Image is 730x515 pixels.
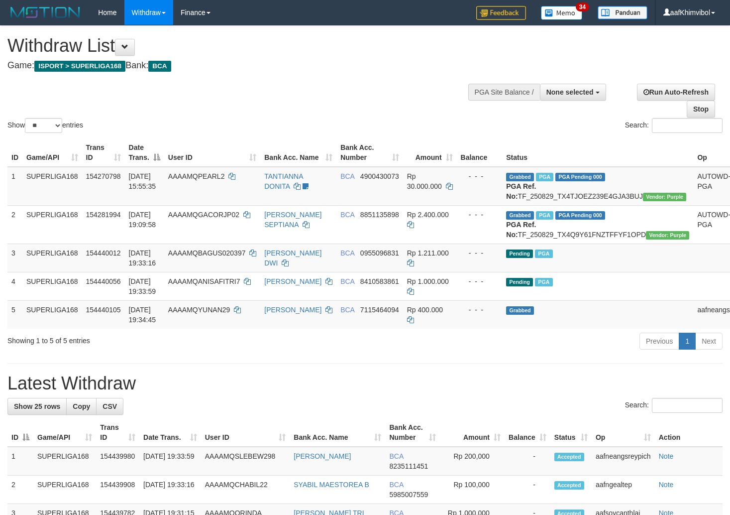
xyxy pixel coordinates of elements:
[201,476,290,504] td: AAAAMQCHABIL22
[33,476,96,504] td: SUPERLIGA168
[86,277,121,285] span: 154440056
[468,84,540,101] div: PGA Site Balance /
[148,61,171,72] span: BCA
[440,476,505,504] td: Rp 100,000
[659,452,674,460] a: Note
[340,277,354,285] span: BCA
[264,306,321,314] a: [PERSON_NAME]
[576,2,589,11] span: 34
[625,118,723,133] label: Search:
[129,172,156,190] span: [DATE] 15:55:35
[25,118,62,133] select: Showentries
[7,138,22,167] th: ID
[22,167,82,206] td: SUPERLIGA168
[506,182,536,200] b: PGA Ref. No:
[546,88,594,96] span: None selected
[461,305,499,315] div: - - -
[625,398,723,413] label: Search:
[535,278,552,286] span: Marked by aafsoycanthlai
[96,418,139,447] th: Trans ID: activate to sort column ascending
[389,481,403,489] span: BCA
[7,244,22,272] td: 3
[403,138,457,167] th: Amount: activate to sort column ascending
[389,452,403,460] span: BCA
[389,491,428,499] span: Copy 5985007559 to clipboard
[22,300,82,329] td: SUPERLIGA168
[592,447,655,476] td: aafneangsreypich
[639,333,679,350] a: Previous
[340,172,354,180] span: BCA
[7,300,22,329] td: 5
[201,418,290,447] th: User ID: activate to sort column ascending
[502,167,693,206] td: TF_250829_TX4TJOEZ239E4GJA3BUJ
[96,398,123,415] a: CSV
[129,211,156,229] span: [DATE] 19:09:58
[695,333,723,350] a: Next
[652,118,723,133] input: Search:
[505,447,550,476] td: -
[82,138,125,167] th: Trans ID: activate to sort column ascending
[536,211,553,220] span: Marked by aafnonsreyleab
[129,277,156,295] span: [DATE] 19:33:59
[461,210,499,220] div: - - -
[554,481,584,490] span: Accepted
[506,306,534,315] span: Grabbed
[139,476,201,504] td: [DATE] 19:33:16
[22,244,82,272] td: SUPERLIGA168
[103,402,117,410] span: CSV
[7,476,33,504] td: 2
[264,277,321,285] a: [PERSON_NAME]
[336,138,403,167] th: Bank Acc. Number: activate to sort column ascending
[7,205,22,244] td: 2
[536,173,553,181] span: Marked by aafmaleo
[598,6,647,19] img: panduan.png
[554,453,584,461] span: Accepted
[7,36,477,56] h1: Withdraw List
[264,249,321,267] a: [PERSON_NAME] DWI
[7,418,33,447] th: ID: activate to sort column descending
[33,418,96,447] th: Game/API: activate to sort column ascending
[168,306,230,314] span: AAAAMQYUNAN29
[66,398,97,415] a: Copy
[550,418,592,447] th: Status: activate to sort column ascending
[340,249,354,257] span: BCA
[687,101,715,118] a: Stop
[360,172,399,180] span: Copy 4900430073 to clipboard
[506,278,533,286] span: Pending
[7,332,297,346] div: Showing 1 to 5 of 5 entries
[643,193,686,201] span: Vendor URL: https://trx4.1velocity.biz
[540,84,606,101] button: None selected
[129,306,156,324] span: [DATE] 19:34:45
[7,61,477,71] h4: Game: Bank:
[7,447,33,476] td: 1
[646,231,689,240] span: Vendor URL: https://trx4.1velocity.biz
[440,418,505,447] th: Amount: activate to sort column ascending
[457,138,503,167] th: Balance
[264,172,303,190] a: TANTIANNA DONITA
[541,6,583,20] img: Button%20Memo.svg
[7,5,83,20] img: MOTION_logo.png
[655,418,723,447] th: Action
[125,138,164,167] th: Date Trans.: activate to sort column descending
[129,249,156,267] span: [DATE] 19:33:16
[679,333,696,350] a: 1
[168,249,246,257] span: AAAAMQBAGUS020397
[360,211,399,219] span: Copy 8851135898 to clipboard
[33,447,96,476] td: SUPERLIGA168
[407,249,449,257] span: Rp 1.211.000
[14,402,60,410] span: Show 25 rows
[637,84,715,101] a: Run Auto-Refresh
[360,277,399,285] span: Copy 8410583861 to clipboard
[22,272,82,300] td: SUPERLIGA168
[290,418,385,447] th: Bank Acc. Name: activate to sort column ascending
[294,452,351,460] a: [PERSON_NAME]
[476,6,526,20] img: Feedback.jpg
[22,205,82,244] td: SUPERLIGA168
[555,173,605,181] span: PGA Pending
[592,418,655,447] th: Op: activate to sort column ascending
[506,250,533,258] span: Pending
[7,374,723,393] h1: Latest Withdraw
[7,398,67,415] a: Show 25 rows
[555,211,605,220] span: PGA Pending
[7,167,22,206] td: 1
